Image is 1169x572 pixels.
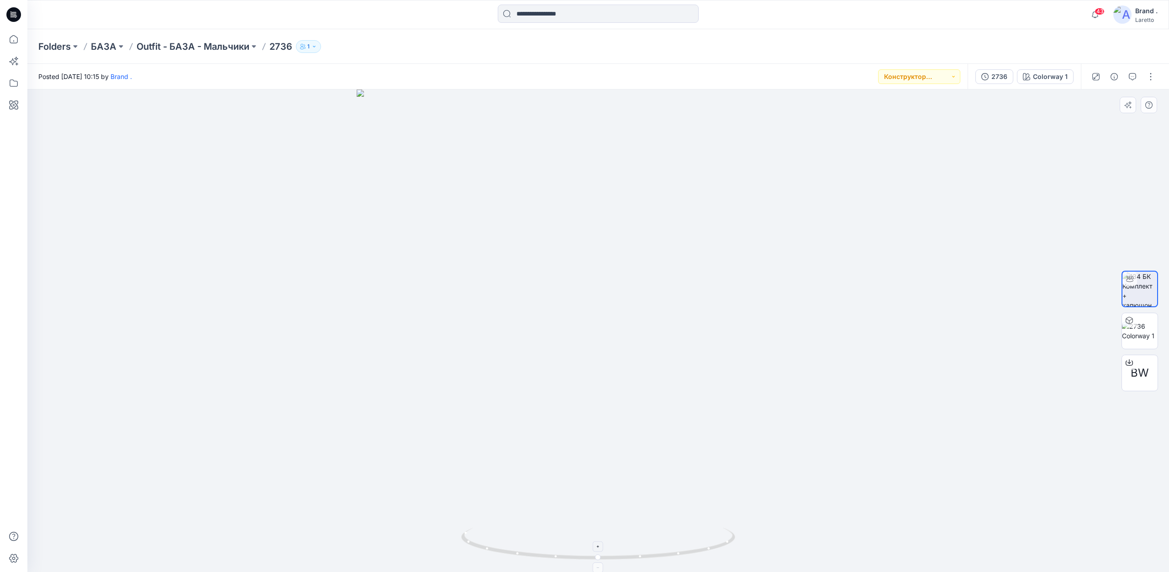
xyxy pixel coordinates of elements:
[38,72,132,81] span: Posted [DATE] 10:15 by
[1135,5,1158,16] div: Brand .
[1095,8,1105,15] span: 43
[296,40,321,53] button: 1
[269,40,292,53] p: 2736
[1135,16,1158,23] div: Laretto
[1033,72,1068,82] div: Colorway 1
[91,40,116,53] a: БАЗА
[1017,69,1074,84] button: Colorway 1
[1107,69,1122,84] button: Details
[1122,321,1158,341] img: 2736 Colorway 1
[307,42,310,52] p: 1
[991,72,1007,82] div: 2736
[1113,5,1132,24] img: avatar
[111,73,132,80] a: Brand .
[1122,272,1157,306] img: 134 БК Комплект + капюшон +AV
[137,40,249,53] a: Outfit - БАЗА - Мальчики
[1131,365,1149,381] span: BW
[975,69,1013,84] button: 2736
[38,40,71,53] a: Folders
